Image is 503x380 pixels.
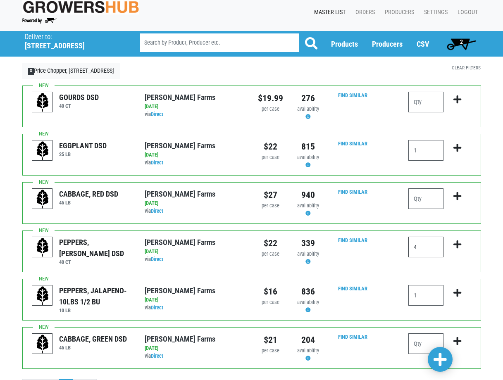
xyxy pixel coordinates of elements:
img: Powered by Big Wheelbarrow [22,18,57,24]
div: per case [258,154,283,161]
a: CSV [417,40,429,48]
span: Price Chopper, Genesee Street, #026 (1917 Genesee St, Utica, NY 13501, USA) [25,31,125,50]
span: availability [297,347,319,354]
div: per case [258,299,283,306]
div: 815 [296,140,321,153]
div: 339 [296,237,321,250]
p: Deliver to: [25,33,119,41]
div: $27 [258,188,283,202]
div: PEPPERS, JALAPENO- 10LBS 1/2 BU [59,285,132,307]
div: $22 [258,140,283,153]
img: placeholder-variety-43d6402dacf2d531de610a020419775a.svg [32,189,53,209]
input: Qty [408,188,443,209]
span: 2 [460,38,463,45]
img: placeholder-variety-43d6402dacf2d531de610a020419775a.svg [32,140,53,161]
div: $16 [258,285,283,298]
div: per case [258,202,283,210]
a: XPrice Chopper, [STREET_ADDRESS] [22,63,120,79]
a: [PERSON_NAME] Farms [145,286,215,295]
input: Qty [408,92,443,112]
div: per case [258,347,283,355]
div: $21 [258,333,283,347]
h6: 10 LB [59,307,132,313]
span: X [28,68,34,75]
a: Find Similar [338,92,367,98]
div: via [145,207,245,215]
a: Orders [349,5,378,20]
input: Search by Product, Producer etc. [140,33,299,52]
div: via [145,256,245,264]
div: [DATE] [145,103,245,111]
span: availability [297,202,319,209]
img: placeholder-variety-43d6402dacf2d531de610a020419775a.svg [32,237,53,258]
h6: 40 CT [59,259,132,265]
img: placeholder-variety-43d6402dacf2d531de610a020419775a.svg [32,92,53,113]
a: Find Similar [338,285,367,292]
a: Find Similar [338,189,367,195]
a: Direct [151,159,163,166]
a: Direct [151,111,163,117]
div: per case [258,250,283,258]
a: Direct [151,256,163,262]
a: Clear Filters [452,65,481,71]
div: via [145,159,245,167]
a: Direct [151,304,163,311]
div: $19.99 [258,92,283,105]
div: GOURDS DSD [59,92,99,103]
a: [PERSON_NAME] Farms [145,141,215,150]
div: CABBAGE, GREEN DSD [59,333,127,344]
h6: 25 LB [59,151,107,157]
div: 276 [296,92,321,105]
h6: 40 CT [59,103,99,109]
div: CABBAGE, RED DSD [59,188,118,199]
a: Producers [378,5,417,20]
input: Qty [408,140,443,161]
div: PEPPERS, [PERSON_NAME] DSD [59,237,132,259]
a: Settings [417,5,451,20]
a: Direct [151,208,163,214]
div: via [145,304,245,312]
div: [DATE] [145,151,245,159]
a: Products [331,40,358,48]
div: [DATE] [145,344,245,352]
input: Qty [408,285,443,306]
span: availability [297,251,319,257]
input: Qty [408,333,443,354]
a: Direct [151,353,163,359]
div: per case [258,105,283,113]
span: availability [297,154,319,160]
a: 2 [443,36,480,52]
input: Qty [408,237,443,257]
div: via [145,111,245,119]
span: availability [297,106,319,112]
a: [PERSON_NAME] Farms [145,335,215,343]
h6: 45 LB [59,344,127,351]
img: placeholder-variety-43d6402dacf2d531de610a020419775a.svg [32,285,53,306]
span: availability [297,299,319,305]
a: Logout [451,5,481,20]
div: $22 [258,237,283,250]
a: [PERSON_NAME] Farms [145,238,215,247]
div: [DATE] [145,199,245,207]
img: placeholder-variety-43d6402dacf2d531de610a020419775a.svg [32,334,53,354]
a: Find Similar [338,140,367,147]
div: 836 [296,285,321,298]
a: Master List [308,5,349,20]
a: Producers [372,40,403,48]
div: EGGPLANT DSD [59,140,107,151]
div: 940 [296,188,321,202]
h6: 45 LB [59,199,118,206]
div: [DATE] [145,296,245,304]
a: [PERSON_NAME] Farms [145,93,215,102]
h5: [STREET_ADDRESS] [25,41,119,50]
div: 204 [296,333,321,347]
a: Find Similar [338,334,367,340]
a: Find Similar [338,237,367,243]
a: [PERSON_NAME] Farms [145,190,215,198]
div: [DATE] [145,248,245,256]
div: via [145,352,245,360]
